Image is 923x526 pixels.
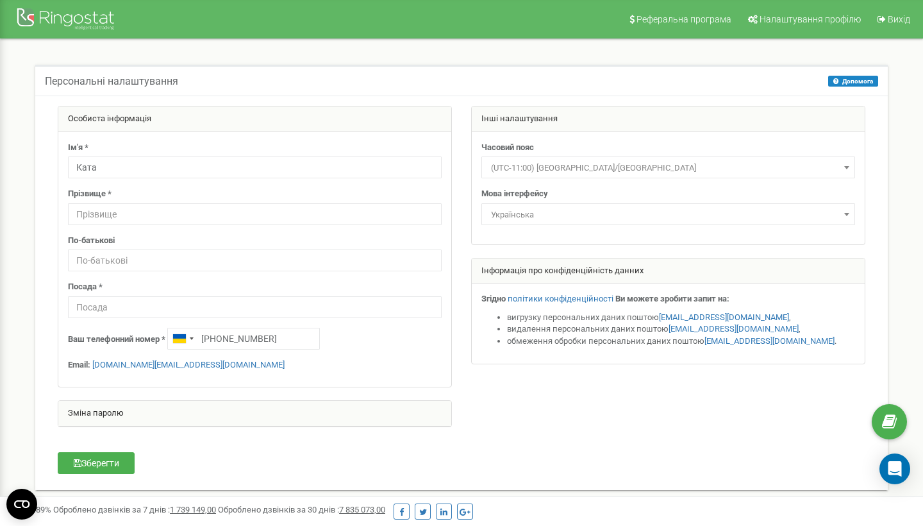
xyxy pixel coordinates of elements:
span: Вихід [888,14,910,24]
label: Ваш телефонний номер * [68,334,165,346]
div: Зміна паролю [58,401,451,427]
label: Часовий пояс [481,142,534,154]
a: [EMAIL_ADDRESS][DOMAIN_NAME] [669,324,799,334]
li: вигрузку персональних даних поштою , [507,312,855,324]
a: політики конфіденційності [508,294,613,303]
span: Налаштування профілю [760,14,861,24]
label: Посада * [68,281,103,293]
a: [EMAIL_ADDRESS][DOMAIN_NAME] [704,336,835,346]
span: Оброблено дзвінків за 7 днів : [53,505,216,514]
span: (UTC-11:00) Pacific/Midway [486,159,851,177]
input: Посада [68,296,442,318]
button: Зберегти [58,452,135,474]
label: Мова інтерфейсу [481,188,548,200]
u: 7 835 073,00 [339,505,385,514]
span: Українська [481,203,855,225]
input: +1-800-555-55-55 [167,328,320,350]
a: [EMAIL_ADDRESS][DOMAIN_NAME] [659,312,789,322]
h5: Персональні налаштування [45,76,178,87]
div: Особиста інформація [58,106,451,132]
a: [DOMAIN_NAME][EMAIL_ADDRESS][DOMAIN_NAME] [92,360,285,369]
span: Українська [486,206,851,224]
div: Інші налаштування [472,106,865,132]
label: По-батькові [68,235,115,247]
strong: Email: [68,360,90,369]
span: Оброблено дзвінків за 30 днів : [218,505,385,514]
label: Ім'я * [68,142,88,154]
div: Telephone country code [168,328,197,349]
strong: Згідно [481,294,506,303]
span: Реферальна програма [636,14,731,24]
input: По-батькові [68,250,442,271]
input: Ім'я [68,157,442,178]
label: Прізвище * [68,188,112,200]
input: Прізвище [68,203,442,225]
span: (UTC-11:00) Pacific/Midway [481,157,855,178]
button: Допомога [828,76,878,87]
div: Інформація про конфіденційність данних [472,259,865,284]
div: Open Intercom Messenger [879,454,910,484]
u: 1 739 149,00 [170,505,216,514]
button: Open CMP widget [6,489,37,520]
strong: Ви можете зробити запит на: [615,294,729,303]
li: видалення персональних даних поштою , [507,323,855,335]
li: обмеження обробки персональних даних поштою . [507,335,855,348]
